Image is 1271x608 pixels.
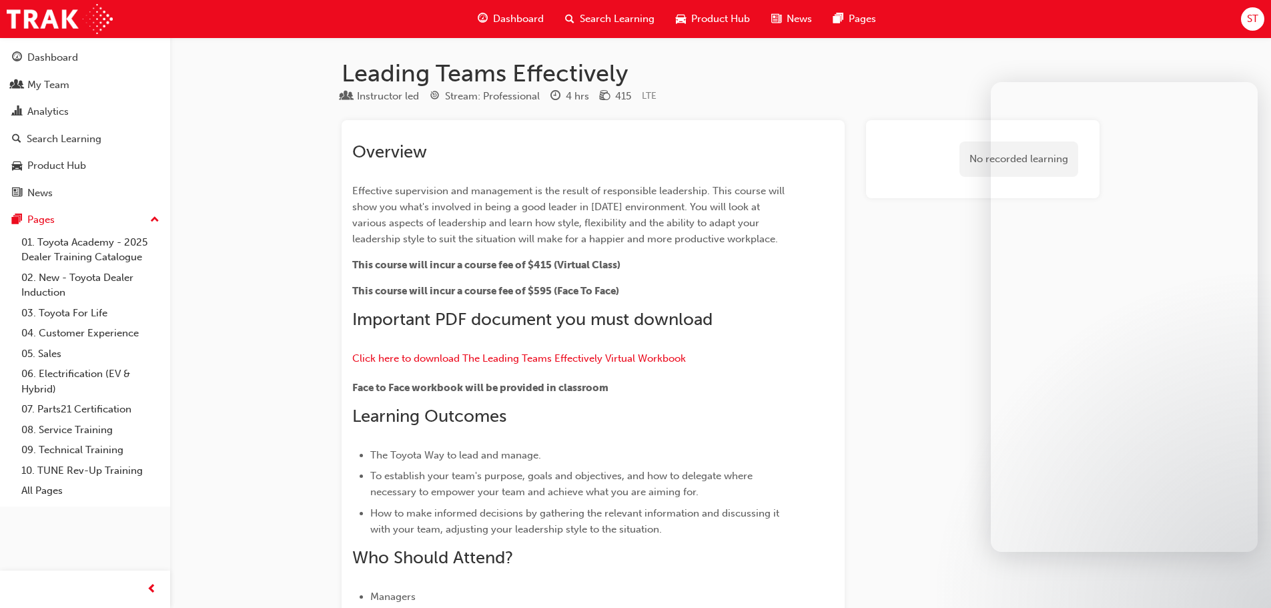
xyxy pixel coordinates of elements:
[342,91,352,103] span: learningResourceType_INSTRUCTOR_LED-icon
[16,232,165,268] a: 01. Toyota Academy - 2025 Dealer Training Catalogue
[27,50,78,65] div: Dashboard
[642,90,657,101] span: Learning resource code
[771,11,781,27] span: news-icon
[1247,11,1258,27] span: ST
[761,5,823,33] a: news-iconNews
[16,420,165,440] a: 08. Service Training
[16,303,165,324] a: 03. Toyota For Life
[580,11,655,27] span: Search Learning
[665,5,761,33] a: car-iconProduct Hub
[467,5,554,33] a: guage-iconDashboard
[16,399,165,420] a: 07. Parts21 Certification
[12,160,22,172] span: car-icon
[16,268,165,303] a: 02. New - Toyota Dealer Induction
[370,470,755,498] span: To establish your team's purpose, goals and objectives, and how to delegate where necessary to em...
[12,52,22,64] span: guage-icon
[370,449,541,461] span: The Toyota Way to lead and manage.
[12,106,22,118] span: chart-icon
[27,212,55,228] div: Pages
[7,4,113,34] img: Trak
[352,382,608,394] span: Face to Face workbook will be provided in classroom
[5,154,165,178] a: Product Hub
[12,133,21,145] span: search-icon
[5,73,165,97] a: My Team
[991,82,1258,552] iframe: Intercom live chat
[370,507,782,535] span: How to make informed decisions by gathering the relevant information and discussing it with your ...
[27,186,53,201] div: News
[12,79,22,91] span: people-icon
[5,45,165,70] a: Dashboard
[352,406,506,426] span: Learning Outcomes
[27,104,69,119] div: Analytics
[27,77,69,93] div: My Team
[342,88,419,105] div: Type
[357,89,419,104] div: Instructor led
[600,91,610,103] span: money-icon
[430,88,540,105] div: Stream
[16,344,165,364] a: 05. Sales
[27,158,86,174] div: Product Hub
[150,212,159,229] span: up-icon
[16,461,165,481] a: 10. TUNE Rev-Up Training
[5,208,165,232] button: Pages
[16,440,165,461] a: 09. Technical Training
[615,89,631,104] div: 415
[959,141,1078,177] div: No recorded learning
[16,364,165,399] a: 06. Electrification (EV & Hybrid)
[565,11,574,27] span: search-icon
[352,185,787,245] span: Effective supervision and management is the result of responsible leadership. This course will sh...
[16,323,165,344] a: 04. Customer Experience
[566,89,589,104] div: 4 hrs
[5,181,165,206] a: News
[787,11,812,27] span: News
[1226,563,1258,595] iframe: Intercom live chat
[352,285,619,297] span: This course will incur a course fee of $595 (Face To Face)
[676,11,686,27] span: car-icon
[352,141,427,162] span: Overview
[352,352,686,364] a: Click here to download The Leading Teams Effectively Virtual Workbook
[352,309,713,330] span: Important PDF document you must download
[430,91,440,103] span: target-icon
[352,547,513,568] span: Who Should Attend?
[691,11,750,27] span: Product Hub
[352,259,620,271] span: This course will incur a course fee of $415 (Virtual Class)
[5,99,165,124] a: Analytics
[478,11,488,27] span: guage-icon
[5,43,165,208] button: DashboardMy TeamAnalyticsSearch LearningProduct HubNews
[550,91,560,103] span: clock-icon
[445,89,540,104] div: Stream: Professional
[600,88,631,105] div: Price
[27,131,101,147] div: Search Learning
[12,188,22,200] span: news-icon
[342,59,1100,88] h1: Leading Teams Effectively
[550,88,589,105] div: Duration
[493,11,544,27] span: Dashboard
[370,591,416,603] span: Managers
[1241,7,1264,31] button: ST
[849,11,876,27] span: Pages
[5,127,165,151] a: Search Learning
[147,581,157,598] span: prev-icon
[12,214,22,226] span: pages-icon
[833,11,843,27] span: pages-icon
[16,481,165,501] a: All Pages
[823,5,887,33] a: pages-iconPages
[554,5,665,33] a: search-iconSearch Learning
